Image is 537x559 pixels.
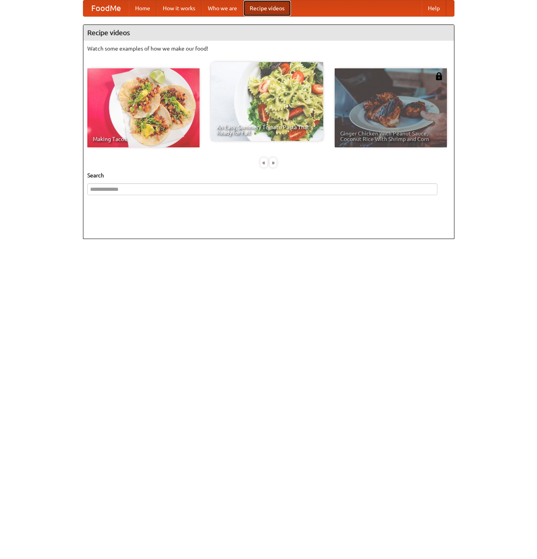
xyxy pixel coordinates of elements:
h5: Search [87,171,450,179]
span: Making Tacos [93,136,194,142]
span: An Easy, Summery Tomato Pasta That's Ready for Fall [217,124,318,136]
a: FoodMe [83,0,129,16]
a: How it works [156,0,202,16]
div: « [260,158,268,168]
img: 483408.png [435,72,443,80]
a: An Easy, Summery Tomato Pasta That's Ready for Fall [211,62,323,141]
div: » [269,158,277,168]
p: Watch some examples of how we make our food! [87,45,450,53]
a: Who we are [202,0,243,16]
a: Home [129,0,156,16]
a: Making Tacos [87,68,200,147]
a: Help [422,0,446,16]
h4: Recipe videos [83,25,454,41]
a: Recipe videos [243,0,291,16]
